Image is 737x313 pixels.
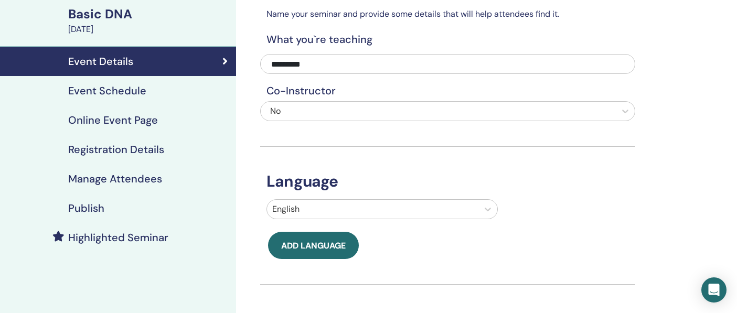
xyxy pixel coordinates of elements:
div: Open Intercom Messenger [701,277,727,303]
h4: Co-Instructor [260,84,635,97]
button: Add language [268,232,359,259]
h4: Publish [68,202,104,214]
span: Add language [281,240,346,251]
h4: Highlighted Seminar [68,231,168,244]
p: Name your seminar and provide some details that will help attendees find it. [260,8,635,20]
h4: Manage Attendees [68,172,162,185]
h4: Registration Details [68,143,164,156]
div: [DATE] [68,23,230,36]
div: Basic DNA [68,5,230,23]
a: Basic DNA[DATE] [62,5,236,36]
span: No [270,105,281,116]
h3: Language [260,172,635,191]
h4: Online Event Page [68,114,158,126]
h4: Event Schedule [68,84,146,97]
h4: What you`re teaching [260,33,635,46]
h4: Event Details [68,55,133,68]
